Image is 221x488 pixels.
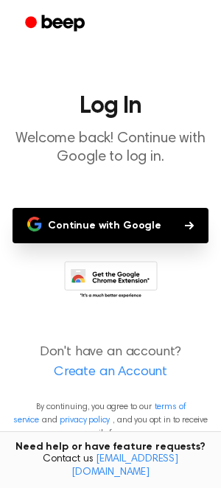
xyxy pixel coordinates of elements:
span: Contact us [9,453,212,479]
a: [EMAIL_ADDRESS][DOMAIN_NAME] [71,454,178,478]
h1: Log In [12,94,209,118]
p: Don't have an account? [12,343,209,383]
a: Create an Account [15,363,206,383]
a: Beep [15,10,98,38]
button: Continue with Google [13,208,208,243]
p: Welcome back! Continue with Google to log in. [12,130,209,167]
a: privacy policy [60,416,110,425]
p: By continuing, you agree to our and , and you opt in to receive emails from us. [12,400,209,440]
